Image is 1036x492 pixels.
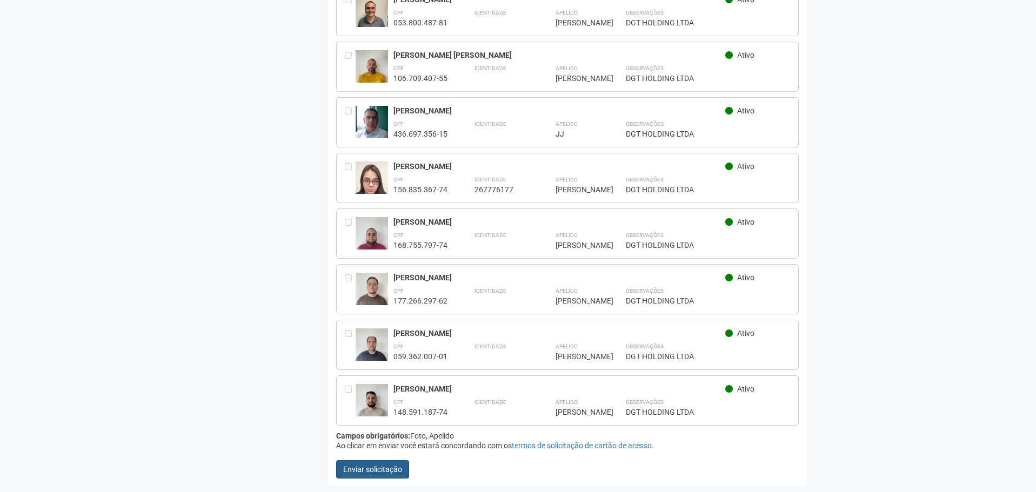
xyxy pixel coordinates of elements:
strong: CPF [393,65,404,71]
strong: Identidade [474,65,506,71]
div: 106.709.407-55 [393,73,447,83]
span: Ativo [737,106,754,115]
strong: Apelido [556,232,578,238]
strong: Identidade [474,121,506,127]
div: [PERSON_NAME] [393,217,726,227]
div: Entre em contato com a Aministração para solicitar o cancelamento ou 2a via [345,273,356,306]
div: [PERSON_NAME] [556,296,599,306]
div: DGT HOLDING LTDA [626,352,791,361]
div: 168.755.797-74 [393,240,447,250]
strong: Observações [626,343,664,349]
strong: Identidade [474,343,506,349]
strong: Observações [626,177,664,183]
img: user.jpg [356,106,388,138]
div: Entre em contato com a Aministração para solicitar o cancelamento ou 2a via [345,384,356,417]
div: DGT HOLDING LTDA [626,240,791,250]
strong: Observações [626,65,664,71]
strong: Identidade [474,10,506,16]
div: DGT HOLDING LTDA [626,129,791,139]
span: Ativo [737,273,754,282]
div: [PERSON_NAME] [393,273,726,282]
span: Ativo [737,329,754,338]
strong: CPF [393,121,404,127]
div: 436.697.356-15 [393,129,447,139]
div: Entre em contato com a Aministração para solicitar o cancelamento ou 2a via [345,328,356,361]
div: [PERSON_NAME] [393,384,726,394]
div: [PERSON_NAME] [556,240,599,250]
div: 053.800.487-81 [393,18,447,28]
div: [PERSON_NAME] [556,18,599,28]
a: termos de solicitação de cartão de acesso [512,441,652,450]
img: user.jpg [356,217,388,260]
span: Ativo [737,218,754,226]
div: Entre em contato com a Aministração para solicitar o cancelamento ou 2a via [345,50,356,83]
div: 267776177 [474,185,529,194]
strong: CPF [393,232,404,238]
strong: Identidade [474,232,506,238]
div: Entre em contato com a Aministração para solicitar o cancelamento ou 2a via [345,106,356,139]
strong: Apelido [556,121,578,127]
div: [PERSON_NAME] [393,328,726,338]
strong: Observações [626,288,664,294]
span: Ativo [737,162,754,171]
div: Ao clicar em enviar você estará concordando com os . [336,441,799,450]
div: 059.362.007-01 [393,352,447,361]
img: user.jpg [356,384,388,427]
strong: Apelido [556,288,578,294]
div: [PERSON_NAME] [393,106,726,116]
strong: Apelido [556,343,578,349]
img: user.jpg [356,273,388,316]
div: [PERSON_NAME] [556,73,599,83]
strong: Apelido [556,10,578,16]
strong: Observações [626,399,664,405]
img: user.jpg [356,328,388,372]
div: Entre em contato com a Aministração para solicitar o cancelamento ou 2a via [345,161,356,194]
div: DGT HOLDING LTDA [626,73,791,83]
img: user.jpg [356,50,388,93]
strong: Campos obrigatórios: [336,432,410,440]
strong: Identidade [474,177,506,183]
div: [PERSON_NAME] [PERSON_NAME] [393,50,726,60]
div: DGT HOLDING LTDA [626,185,791,194]
button: Enviar solicitação [336,460,409,478]
strong: CPF [393,177,404,183]
div: DGT HOLDING LTDA [626,18,791,28]
span: Ativo [737,51,754,59]
img: user.jpg [356,161,388,213]
strong: Apelido [556,65,578,71]
div: 177.266.297-62 [393,296,447,306]
div: [PERSON_NAME] [556,407,599,417]
strong: CPF [393,399,404,405]
div: [PERSON_NAME] [556,185,599,194]
div: 148.591.187-74 [393,407,447,417]
strong: Apelido [556,399,578,405]
strong: CPF [393,10,404,16]
div: Entre em contato com a Aministração para solicitar o cancelamento ou 2a via [345,217,356,250]
div: JJ [556,129,599,139]
div: DGT HOLDING LTDA [626,296,791,306]
div: DGT HOLDING LTDA [626,407,791,417]
div: [PERSON_NAME] [393,161,726,171]
strong: Identidade [474,399,506,405]
strong: Identidade [474,288,506,294]
strong: CPF [393,343,404,349]
strong: Apelido [556,177,578,183]
div: Foto, Apelido [336,431,799,441]
strong: Observações [626,232,664,238]
strong: CPF [393,288,404,294]
strong: Observações [626,10,664,16]
span: Ativo [737,385,754,393]
div: 156.835.367-74 [393,185,447,194]
strong: Observações [626,121,664,127]
div: [PERSON_NAME] [556,352,599,361]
